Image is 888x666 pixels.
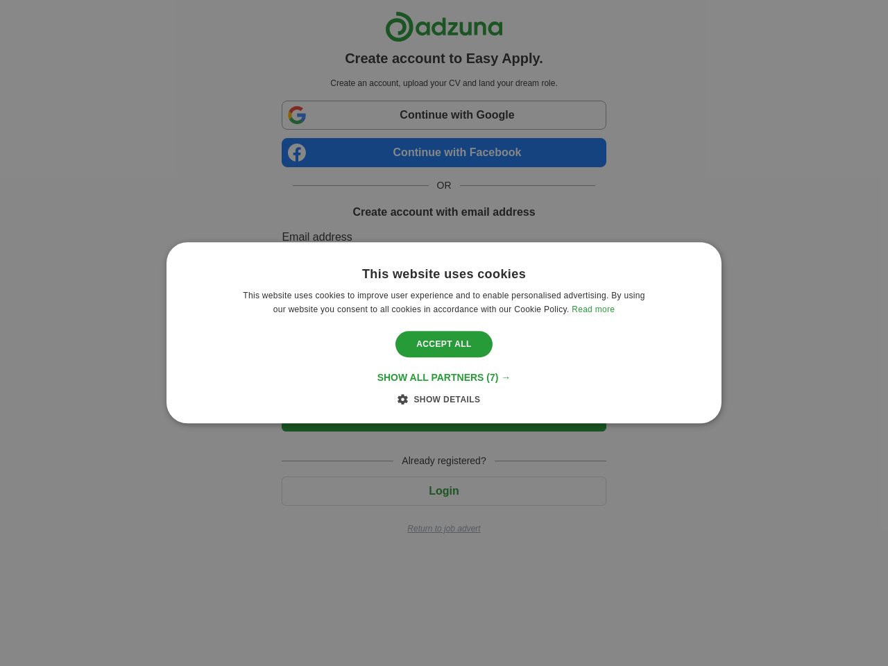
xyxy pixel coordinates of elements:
[377,372,511,384] div: Show all partners (7) →
[486,373,511,384] span: (7) →
[408,393,481,407] div: Show details
[572,305,615,315] a: Read more, opens a new window
[362,266,526,282] div: This website uses cookies
[243,291,644,315] span: This website uses cookies to improve user experience and to enable personalised advertising. By u...
[377,373,484,384] span: Show all partners
[395,331,493,357] div: Accept all
[166,242,721,423] div: Cookie consent dialog
[413,395,480,405] span: Show details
